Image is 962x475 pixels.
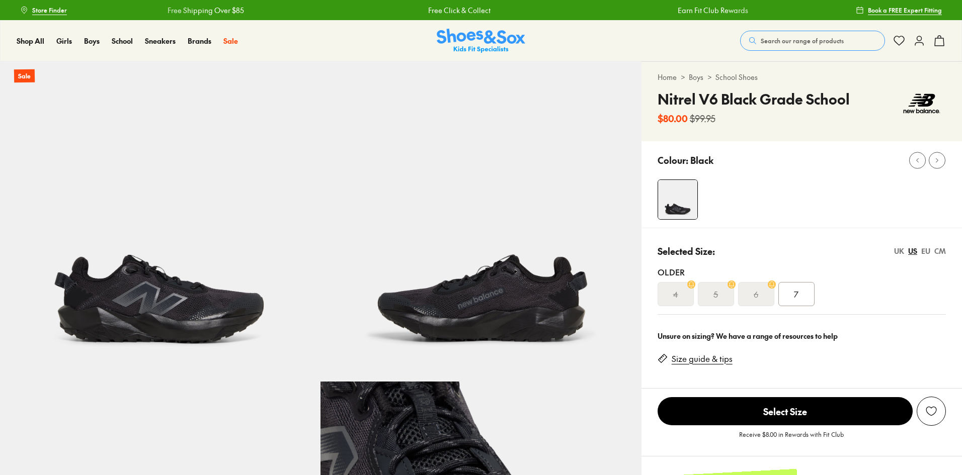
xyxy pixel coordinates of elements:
[320,61,641,382] img: 5-520583_1
[658,153,688,167] p: Colour:
[428,5,490,16] a: Free Click & Collect
[868,6,942,15] span: Book a FREE Expert Fitting
[713,288,718,300] s: 5
[56,36,72,46] a: Girls
[112,36,133,46] a: School
[32,6,67,15] span: Store Finder
[754,288,758,300] s: 6
[739,430,844,448] p: Receive $8.00 in Rewards with Fit Club
[690,153,713,167] p: Black
[689,72,703,82] a: Boys
[658,331,946,341] div: Unsure on sizing? We have a range of resources to help
[908,246,917,256] div: US
[14,69,35,83] p: Sale
[437,29,525,53] a: Shoes & Sox
[658,397,913,426] button: Select Size
[677,5,748,16] a: Earn Fit Club Rewards
[740,31,885,51] button: Search our range of products
[20,1,67,19] a: Store Finder
[17,36,44,46] a: Shop All
[223,36,238,46] a: Sale
[145,36,176,46] a: Sneakers
[658,72,677,82] a: Home
[658,180,697,219] img: 4-520582_1
[934,246,946,256] div: CM
[673,288,678,300] s: 4
[658,88,850,110] h4: Nitrel V6 Black Grade School
[761,36,844,45] span: Search our range of products
[167,5,244,16] a: Free Shipping Over $85
[658,266,946,278] div: Older
[188,36,211,46] a: Brands
[917,397,946,426] button: Add to Wishlist
[672,353,733,364] a: Size guide & tips
[856,1,942,19] a: Book a FREE Expert Fitting
[898,88,946,119] img: Vendor logo
[794,288,798,300] span: 7
[690,112,715,125] s: $99.95
[921,246,930,256] div: EU
[658,244,715,258] p: Selected Size:
[658,112,688,125] b: $80.00
[894,246,904,256] div: UK
[437,29,525,53] img: SNS_Logo_Responsive.svg
[658,72,946,82] div: > >
[84,36,100,46] a: Boys
[715,72,758,82] a: School Shoes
